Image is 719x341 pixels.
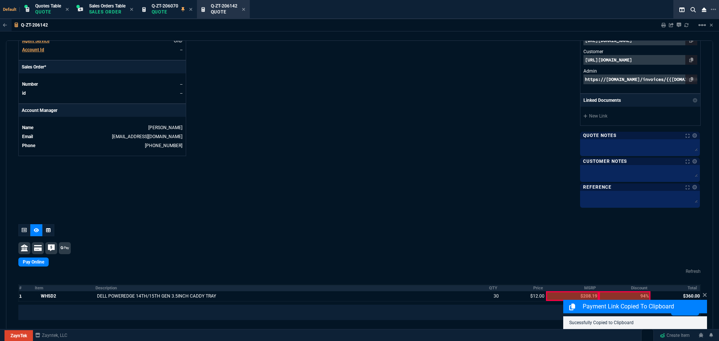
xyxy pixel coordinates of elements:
th: QTY [470,285,500,291]
a: GRD [174,38,182,43]
p: Linked Documents [583,97,621,104]
p: Quote [35,9,61,15]
nx-icon: Split Panels [676,5,688,14]
tr: undefined [22,124,183,131]
th: Item [35,285,95,291]
a: -- [180,82,182,87]
tr: undefined [22,142,183,149]
p: Account Manager [19,104,186,117]
nx-icon: Open New Tab [711,6,716,13]
th: # [19,285,35,291]
span: Number [22,82,38,87]
a: -- [180,47,182,52]
p: Q-ZT-206142 [21,22,48,28]
p: Quote [152,9,178,15]
span: Phone [22,143,35,148]
nx-icon: Close Tab [189,7,192,13]
tr: undefined [22,80,183,88]
span: Q-ZT-206142 [211,3,237,9]
span: Default [3,7,20,12]
span: Quotes Table [35,3,61,9]
nx-icon: Close Tab [130,7,133,13]
p: https://[DOMAIN_NAME]/invoices/{{[DOMAIN_NAME]}} [583,74,697,84]
p: Reference [583,184,612,190]
p: Payment Link Copied to Clipboard [583,302,706,311]
nx-icon: Close Tab [242,7,245,13]
a: New Link [583,113,697,119]
a: Hide Workbench [710,22,713,28]
a: -- [180,91,182,96]
span: Agent Service [22,38,49,43]
span: Account Id [22,47,44,52]
p: Customer Notes [583,158,627,164]
nx-icon: Search [688,5,699,14]
p: Sales Order* [19,61,186,73]
tr: undefined [22,89,183,97]
a: msbcCompanyName [33,332,70,339]
nx-icon: Close Tab [66,7,69,13]
p: Admin [583,68,697,74]
span: id [22,91,26,96]
a: Pay Online [18,258,49,267]
p: Sales Order [89,9,125,15]
th: Description [95,285,470,291]
th: Discount [599,285,650,291]
a: 469-609-4841 [145,143,182,148]
th: Total [650,285,700,291]
a: Create Item [657,330,693,341]
p: [URL][DOMAIN_NAME] [583,55,697,65]
p: Quote Notes [583,133,616,138]
tr: undefined [22,46,183,54]
mat-icon: Example home icon [698,21,707,30]
tr: undefined [22,133,183,140]
p: Customer [583,48,697,55]
nx-icon: Back to Table [3,22,7,28]
p: Sucessfully Copied to Clipboard [569,319,701,326]
nx-icon: Close Workbench [699,5,709,14]
th: MSRP [546,285,599,291]
span: Sales Orders Table [89,3,125,9]
span: Name [22,125,33,130]
a: [PERSON_NAME] [148,125,182,130]
tr: undefined [22,37,183,45]
span: Q-ZT-206070 [152,3,178,9]
th: Price [500,285,546,291]
p: Quote [211,9,237,15]
a: [EMAIL_ADDRESS][DOMAIN_NAME] [112,134,182,139]
span: Email [22,134,33,139]
a: Refresh [686,269,701,274]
